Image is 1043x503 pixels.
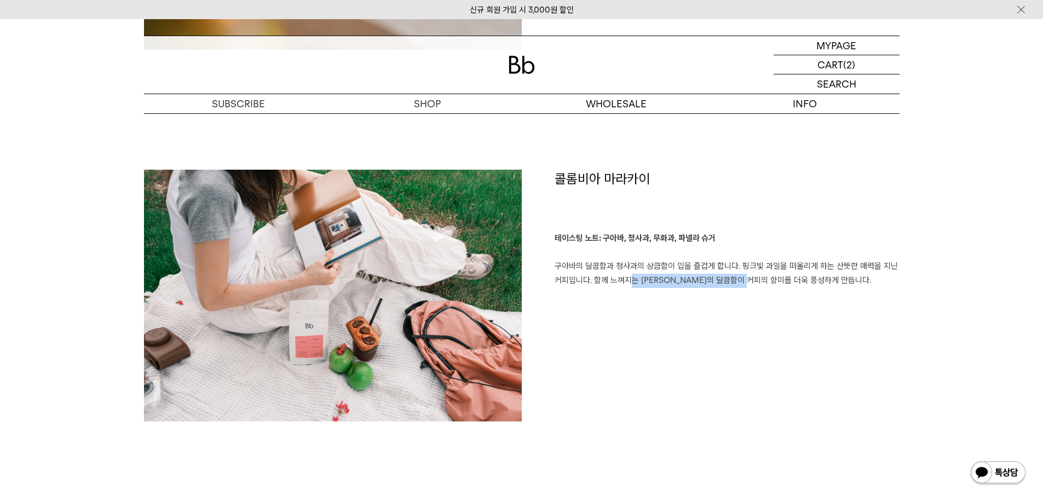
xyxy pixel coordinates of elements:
[816,36,856,55] p: MYPAGE
[333,94,522,113] a: SHOP
[555,170,900,232] h1: 콜롬비아 마라카이
[470,5,574,15] a: 신규 회원 가입 시 3,000원 할인
[555,232,900,287] p: 구아바의 달콤함과 청사과의 상큼함이 입을 즐겁게 합니다. 핑크빛 과일을 떠올리게 하는 산뜻한 매력을 지닌 커피입니다. 함께 느껴지는 [PERSON_NAME]의 달콤함이 커피의...
[843,55,855,74] p: (2)
[144,94,333,113] a: SUBSCRIBE
[522,94,711,113] p: WHOLESALE
[817,55,843,74] p: CART
[774,36,900,55] a: MYPAGE
[555,233,716,243] b: 테이스팅 노트: 구아바, 청사과, 무화과, 파넬라 슈거
[817,74,856,94] p: SEARCH
[509,56,535,74] img: 로고
[144,170,522,421] img: 6f2c0ecf5c9d63eb7c2cb77e014dcaaf_103635.jpg
[970,460,1027,487] img: 카카오톡 채널 1:1 채팅 버튼
[774,55,900,74] a: CART (2)
[711,94,900,113] p: INFO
